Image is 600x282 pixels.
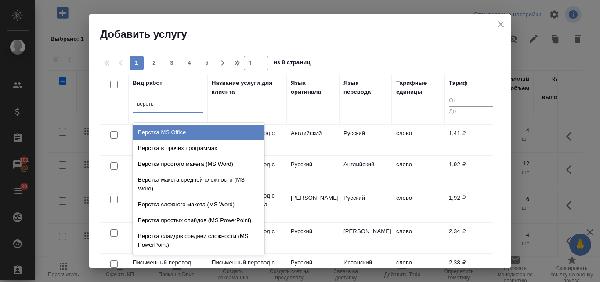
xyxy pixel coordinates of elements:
[449,79,468,88] div: Тариф
[133,172,264,197] div: Верстка макета средней сложности (MS Word)
[200,59,214,67] span: 5
[212,258,282,276] p: Письменный перевод с Русского на Испа...
[133,140,264,156] div: Верстка в прочих программах
[445,156,497,187] td: 1,92 ₽
[100,27,511,41] h2: Добавить услугу
[147,56,161,70] button: 2
[449,95,493,106] input: От
[339,125,392,155] td: Русский
[286,189,339,220] td: [PERSON_NAME]
[274,57,311,70] span: из 8 страниц
[392,156,445,187] td: слово
[343,79,387,96] div: Язык перевода
[449,106,493,117] input: До
[445,125,497,155] td: 1,41 ₽
[133,197,264,212] div: Верстка сложного макета (MS Word)
[212,79,282,96] div: Название услуги для клиента
[133,212,264,228] div: Верстка простых слайдов (MS PowerPoint)
[165,56,179,70] button: 3
[133,79,163,88] div: Вид работ
[286,223,339,253] td: Русский
[339,156,392,187] td: Английский
[396,79,440,96] div: Тарифные единицы
[291,79,335,96] div: Язык оригинала
[133,253,264,269] div: Верстка сложных слайдов (MS PowerPoint)
[339,189,392,220] td: Русский
[286,125,339,155] td: Английский
[182,56,196,70] button: 4
[494,18,507,31] button: close
[133,258,203,276] p: Письменный перевод несрочный
[392,125,445,155] td: слово
[133,156,264,172] div: Верстка простого макета (MS Word)
[182,59,196,67] span: 4
[339,223,392,253] td: [PERSON_NAME]
[445,223,497,253] td: 2,34 ₽
[392,223,445,253] td: слово
[392,189,445,220] td: слово
[133,228,264,253] div: Верстка слайдов средней сложности (MS PowerPoint)
[445,189,497,220] td: 1,92 ₽
[133,125,264,140] div: Верстка MS Office
[286,156,339,187] td: Русский
[147,59,161,67] span: 2
[165,59,179,67] span: 3
[200,56,214,70] button: 5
